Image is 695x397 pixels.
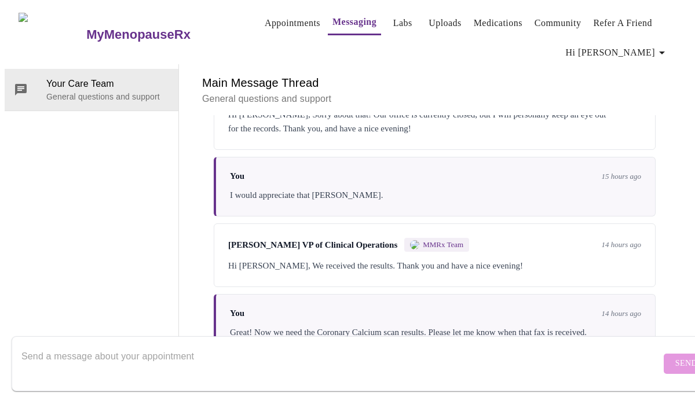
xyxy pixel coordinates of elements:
[384,12,421,35] button: Labs
[86,27,191,42] h3: MyMenopauseRx
[85,14,237,55] a: MyMenopauseRx
[230,308,244,318] span: You
[230,188,641,202] div: I would appreciate that [PERSON_NAME].
[601,309,641,318] span: 14 hours ago
[228,108,641,135] div: Hi [PERSON_NAME], Sorry about that! Our office is currently closed, but I will personally keep an...
[202,73,667,92] h6: Main Message Thread
[593,15,652,31] a: Refer a Friend
[469,12,527,35] button: Medications
[230,325,641,353] div: Great! Now we need the Coronary Calcium scan results. Please let me know when that fax is receive...
[410,240,419,249] img: MMRX
[202,92,667,106] p: General questions and support
[228,259,641,273] div: Hi [PERSON_NAME], We received the results. Thank you and have a nice evening!
[423,240,463,249] span: MMRx Team
[393,15,412,31] a: Labs
[535,15,581,31] a: Community
[429,15,462,31] a: Uploads
[328,10,381,35] button: Messaging
[260,12,325,35] button: Appointments
[424,12,466,35] button: Uploads
[5,69,178,111] div: Your Care TeamGeneral questions and support
[19,13,85,56] img: MyMenopauseRx Logo
[228,240,397,250] span: [PERSON_NAME] VP of Clinical Operations
[46,91,169,102] p: General questions and support
[601,240,641,249] span: 14 hours ago
[530,12,586,35] button: Community
[601,172,641,181] span: 15 hours ago
[46,77,169,91] span: Your Care Team
[332,14,376,30] a: Messaging
[561,41,674,64] button: Hi [PERSON_NAME]
[474,15,522,31] a: Medications
[230,171,244,181] span: You
[566,45,669,61] span: Hi [PERSON_NAME]
[588,12,657,35] button: Refer a Friend
[21,345,661,382] textarea: Send a message about your appointment
[265,15,320,31] a: Appointments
